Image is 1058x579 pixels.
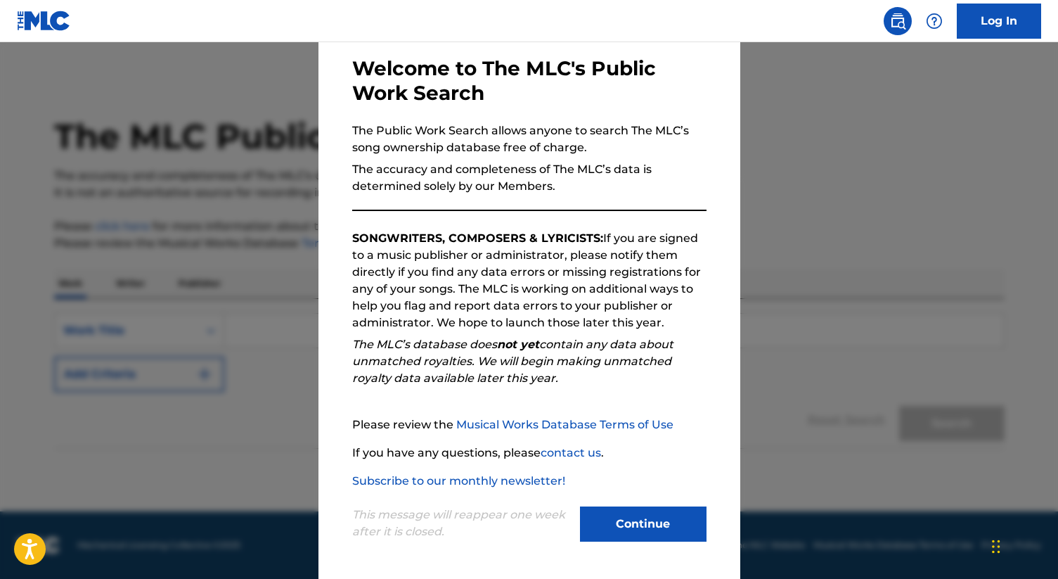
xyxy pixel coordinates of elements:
[920,7,948,35] div: Help
[926,13,943,30] img: help
[957,4,1041,39] a: Log In
[456,418,673,431] a: Musical Works Database Terms of Use
[580,507,707,542] button: Continue
[889,13,906,30] img: search
[17,11,71,31] img: MLC Logo
[352,416,707,433] p: Please review the
[352,230,707,331] p: If you are signed to a music publisher or administrator, please notify them directly if you find ...
[992,526,1000,568] div: Drag
[541,446,601,459] a: contact us
[352,338,673,385] em: The MLC’s database does contain any data about unmatched royalties. We will begin making unmatche...
[988,511,1058,579] iframe: Chat Widget
[352,445,707,462] p: If you have any questions, please .
[884,7,912,35] a: Public Search
[497,338,539,351] strong: not yet
[352,474,565,488] a: Subscribe to our monthly newsletter!
[352,231,603,245] strong: SONGWRITERS, COMPOSERS & LYRICISTS:
[352,161,707,195] p: The accuracy and completeness of The MLC’s data is determined solely by our Members.
[352,122,707,156] p: The Public Work Search allows anyone to search The MLC’s song ownership database free of charge.
[352,56,707,106] h3: Welcome to The MLC's Public Work Search
[352,507,572,540] p: This message will reappear one week after it is closed.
